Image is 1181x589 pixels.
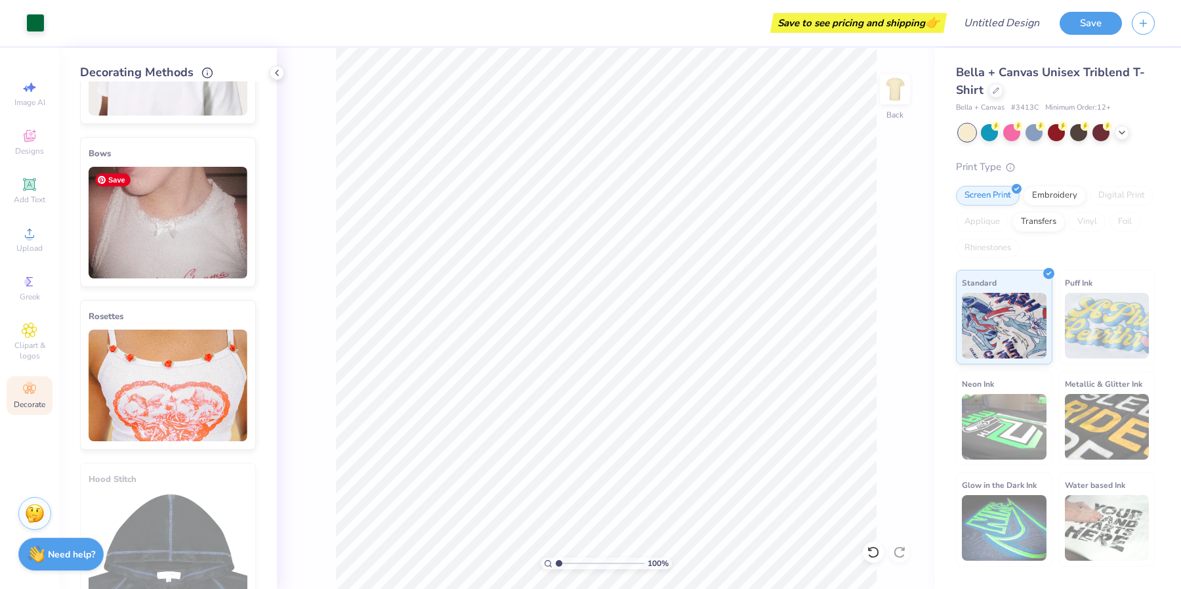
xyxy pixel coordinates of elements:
[1012,212,1065,232] div: Transfers
[962,478,1037,492] span: Glow in the Dark Ink
[16,243,43,253] span: Upload
[48,548,95,561] strong: Need help?
[1109,212,1140,232] div: Foil
[1011,102,1039,114] span: # 3413C
[1069,212,1106,232] div: Vinyl
[7,340,52,361] span: Clipart & logos
[886,109,903,121] div: Back
[774,13,943,33] div: Save to see pricing and shipping
[956,160,1155,175] div: Print Type
[1060,12,1122,35] button: Save
[962,495,1046,561] img: Glow in the Dark Ink
[1065,394,1150,460] img: Metallic & Glitter Ink
[962,276,997,290] span: Standard
[956,64,1145,98] span: Bella + Canvas Unisex Triblend T-Shirt
[14,97,45,108] span: Image AI
[648,557,669,569] span: 100 %
[20,292,40,302] span: Greek
[89,330,247,441] img: Rosettes
[1065,377,1142,391] span: Metallic & Glitter Ink
[1090,186,1153,206] div: Digital Print
[14,194,45,205] span: Add Text
[882,76,908,102] img: Back
[925,14,940,30] span: 👉
[95,173,131,186] span: Save
[962,394,1046,460] img: Neon Ink
[956,212,1008,232] div: Applique
[89,146,247,162] div: Bows
[89,309,247,324] div: Rosettes
[956,102,1005,114] span: Bella + Canvas
[80,64,256,81] div: Decorating Methods
[1065,478,1125,492] span: Water based Ink
[956,238,1020,258] div: Rhinestones
[14,399,45,410] span: Decorate
[1065,495,1150,561] img: Water based Ink
[962,293,1046,359] img: Standard
[89,167,247,278] img: Bows
[1065,293,1150,359] img: Puff Ink
[962,377,994,391] span: Neon Ink
[1045,102,1111,114] span: Minimum Order: 12 +
[953,10,1050,36] input: Untitled Design
[1065,276,1092,290] span: Puff Ink
[1024,186,1086,206] div: Embroidery
[956,186,1020,206] div: Screen Print
[15,146,44,156] span: Designs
